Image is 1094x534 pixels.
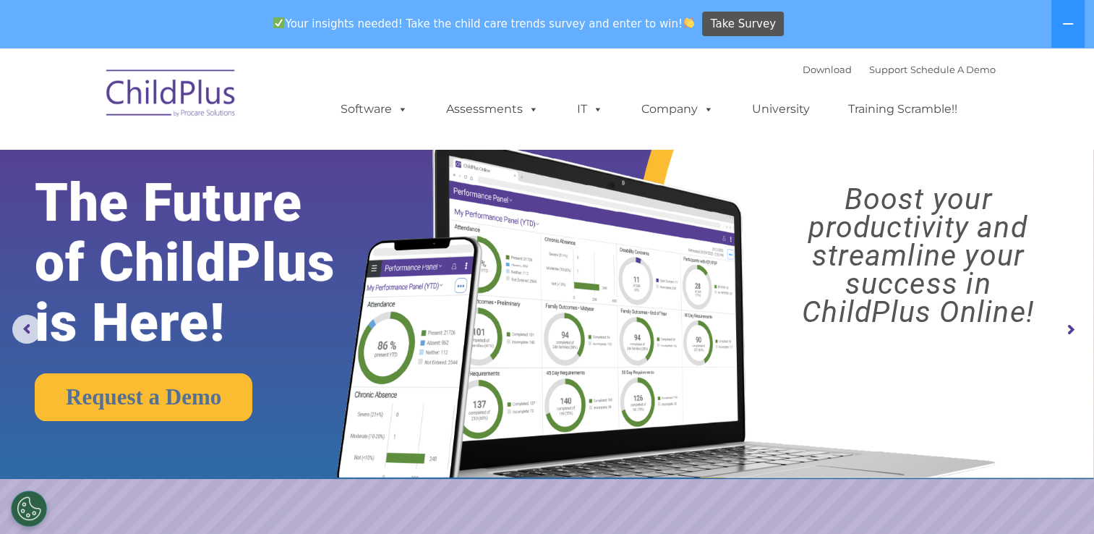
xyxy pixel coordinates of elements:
a: Assessments [432,95,553,124]
img: ChildPlus by Procare Solutions [99,59,244,132]
button: Cookies Settings [11,491,47,527]
a: Schedule A Demo [910,64,996,75]
span: Your insights needed! Take the child care trends survey and enter to win! [268,9,701,38]
font: | [803,64,996,75]
img: ✅ [273,17,284,28]
a: Company [627,95,728,124]
a: Training Scramble!! [834,95,972,124]
span: Phone number [201,155,262,166]
span: Last name [201,96,245,106]
rs-layer: Boost your productivity and streamline your success in ChildPlus Online! [756,185,1080,326]
rs-layer: The Future of ChildPlus is Here! [35,173,384,353]
a: Support [869,64,907,75]
a: Request a Demo [35,373,252,421]
span: Take Survey [711,12,776,37]
a: Software [326,95,422,124]
a: Take Survey [702,12,784,37]
a: Download [803,64,852,75]
a: University [738,95,824,124]
img: 👏 [683,17,694,28]
a: IT [563,95,617,124]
